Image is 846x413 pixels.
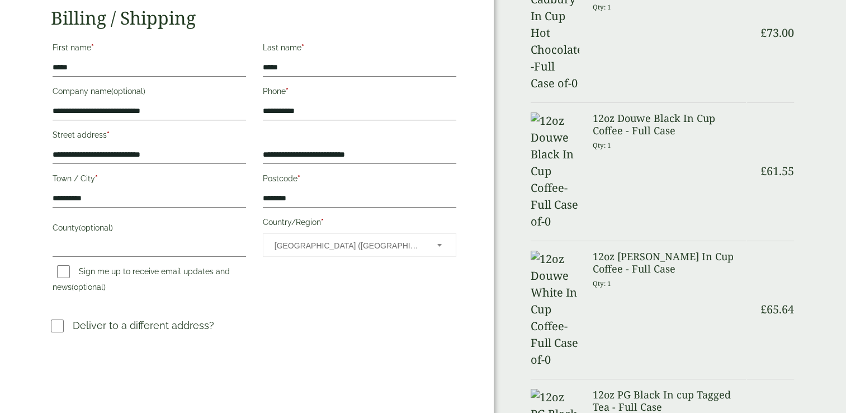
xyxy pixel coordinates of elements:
[593,3,611,11] small: Qty: 1
[760,25,767,40] span: £
[95,174,98,183] abbr: required
[760,163,794,179] bdi: 61.55
[53,267,230,295] label: Sign me up to receive email updates and news
[760,163,767,179] span: £
[263,171,456,190] label: Postcode
[51,7,458,29] h2: Billing / Shipping
[301,43,304,52] abbr: required
[53,40,246,59] label: First name
[263,83,456,102] label: Phone
[53,171,246,190] label: Town / City
[107,130,110,139] abbr: required
[57,265,70,278] input: Sign me up to receive email updates and news(optional)
[111,87,145,96] span: (optional)
[53,220,246,239] label: County
[593,112,746,137] h3: 12oz Douwe Black In Cup Coffee - Full Case
[72,283,106,292] span: (optional)
[275,234,422,257] span: United Kingdom (UK)
[286,87,289,96] abbr: required
[297,174,300,183] abbr: required
[531,251,579,368] img: 12oz Douwe White In Cup Coffee-Full Case of-0
[263,233,456,257] span: Country/Region
[263,214,456,233] label: Country/Region
[593,389,746,413] h3: 12oz PG Black In cup Tagged Tea - Full Case
[91,43,94,52] abbr: required
[531,112,579,230] img: 12oz Douwe Black In Cup Coffee-Full Case of-0
[760,302,767,317] span: £
[53,127,246,146] label: Street address
[321,218,324,227] abbr: required
[593,251,746,275] h3: 12oz [PERSON_NAME] In Cup Coffee - Full Case
[79,223,113,232] span: (optional)
[760,302,794,317] bdi: 65.64
[53,83,246,102] label: Company name
[73,318,214,333] p: Deliver to a different address?
[263,40,456,59] label: Last name
[760,25,794,40] bdi: 73.00
[593,141,611,149] small: Qty: 1
[593,279,611,288] small: Qty: 1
